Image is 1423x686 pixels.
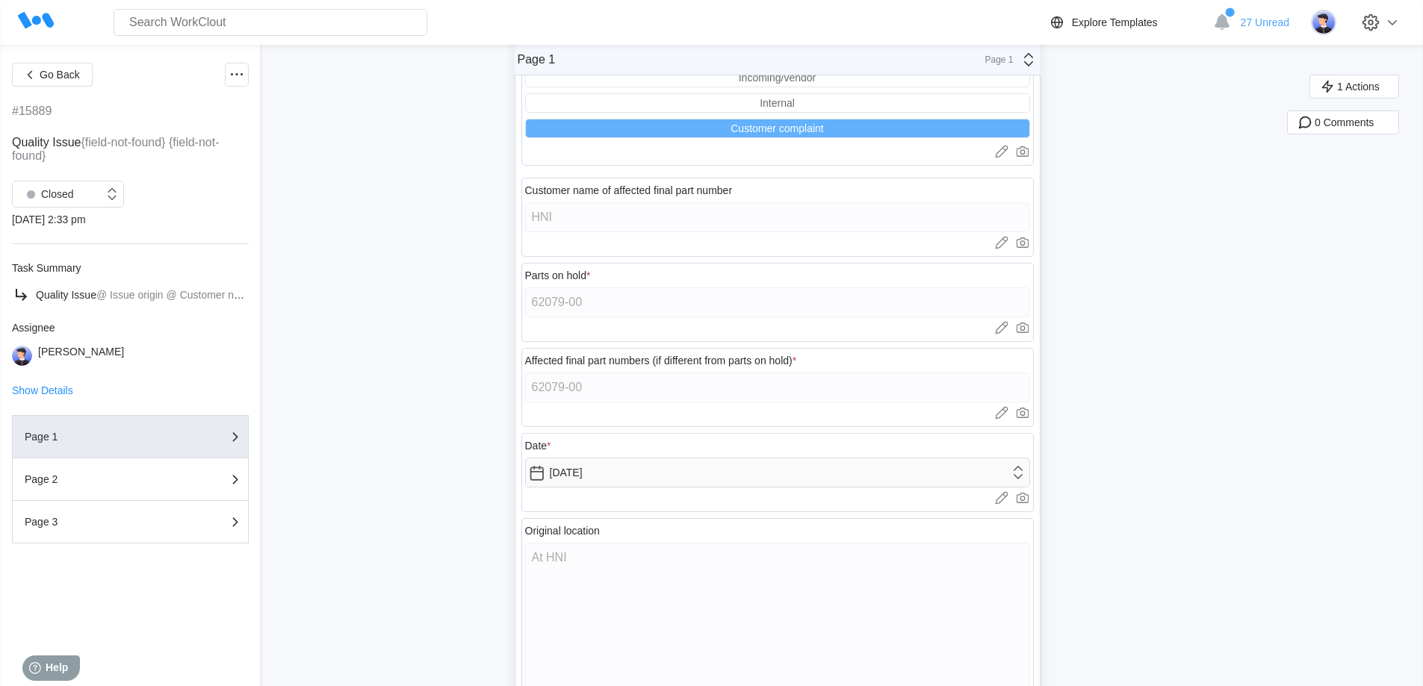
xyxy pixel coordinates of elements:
mark: @ Customer name of affected final part number [167,289,388,301]
span: Go Back [40,69,80,80]
span: Quality Issue [12,136,81,149]
div: Affected final part numbers (if different from parts on hold) [525,355,797,367]
div: Original location [525,525,600,537]
mark: @ Issue origin [96,289,164,301]
div: Explore Templates [1072,16,1158,28]
div: Page 1 [518,53,556,66]
button: Go Back [12,63,93,87]
button: 1 Actions [1309,75,1399,99]
a: Explore Templates [1048,13,1206,31]
div: Internal [760,97,795,109]
div: Incoming/vendor [739,72,816,84]
span: 0 Comments [1315,117,1374,128]
a: Quality Issue@ Issue origin@ Customer name of affected final part number [12,286,249,304]
div: Page 1 [976,54,1014,65]
div: Closed [20,184,74,205]
input: Type here... [525,202,1030,232]
mark: {field-not-found} [81,136,165,149]
span: Quality Issue [36,289,96,301]
div: Assignee [12,322,249,334]
div: Page 3 [25,517,174,527]
img: user-5.png [12,346,32,366]
div: Task Summary [12,262,249,274]
div: #15889 [12,105,52,118]
button: Show Details [12,385,73,396]
div: Page 2 [25,474,174,484]
button: Page 1 [12,415,249,458]
button: 0 Comments [1287,110,1399,134]
div: [DATE] 2:33 pm [12,213,249,225]
img: user-5.png [1311,10,1336,35]
div: Parts on hold [525,269,591,281]
input: Type here... [525,287,1030,317]
input: Type here... [525,372,1030,402]
input: Select a date [525,458,1030,487]
button: Page 2 [12,458,249,501]
span: 27 Unread [1241,16,1289,28]
div: Customer complaint [731,122,824,134]
input: Search WorkClout [114,9,427,36]
span: 1 Actions [1337,81,1380,92]
div: Customer name of affected final part number [525,184,733,196]
div: [PERSON_NAME] [38,346,124,366]
div: Date [525,440,551,452]
div: Page 1 [25,431,174,442]
mark: {field-not-found} [12,136,220,162]
button: Page 3 [12,501,249,543]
